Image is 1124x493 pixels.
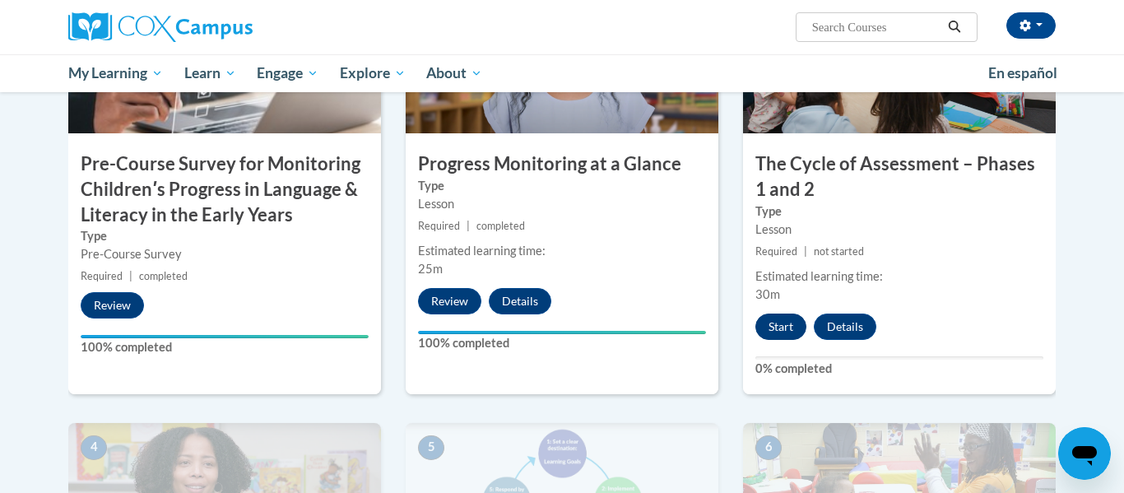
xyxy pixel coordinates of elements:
div: Your progress [418,331,706,334]
span: Required [81,270,123,282]
span: Learn [184,63,236,83]
span: | [129,270,132,282]
a: En español [978,56,1068,91]
span: Engage [257,63,318,83]
span: | [467,220,470,232]
span: My Learning [68,63,163,83]
span: En español [988,64,1057,81]
a: My Learning [58,54,174,92]
button: Review [81,292,144,319]
span: completed [139,270,188,282]
div: Estimated learning time: [418,242,706,260]
span: About [426,63,482,83]
span: | [804,245,807,258]
div: Lesson [418,195,706,213]
input: Search Courses [810,17,942,37]
div: Estimated learning time: [755,267,1043,286]
div: Your progress [81,335,369,338]
span: completed [476,220,525,232]
button: Search [942,17,967,37]
button: Details [489,288,551,314]
label: Type [418,177,706,195]
label: 100% completed [81,338,369,356]
label: 100% completed [418,334,706,352]
span: 6 [755,435,782,460]
button: Account Settings [1006,12,1056,39]
label: Type [81,227,369,245]
label: 0% completed [755,360,1043,378]
a: About [416,54,494,92]
span: Explore [340,63,406,83]
span: 5 [418,435,444,460]
button: Details [814,314,876,340]
div: Main menu [44,54,1080,92]
a: Engage [246,54,329,92]
a: Explore [329,54,416,92]
button: Review [418,288,481,314]
img: Cox Campus [68,12,253,42]
h3: Pre-Course Survey for Monitoring Childrenʹs Progress in Language & Literacy in the Early Years [68,151,381,227]
span: 25m [418,262,443,276]
label: Type [755,202,1043,221]
button: Start [755,314,806,340]
a: Cox Campus [68,12,381,42]
h3: Progress Monitoring at a Glance [406,151,718,177]
div: Lesson [755,221,1043,239]
span: Required [755,245,797,258]
a: Learn [174,54,247,92]
span: Required [418,220,460,232]
span: not started [814,245,864,258]
iframe: Button to launch messaging window [1058,427,1111,480]
span: 4 [81,435,107,460]
div: Pre-Course Survey [81,245,369,263]
h3: The Cycle of Assessment – Phases 1 and 2 [743,151,1056,202]
span: 30m [755,287,780,301]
